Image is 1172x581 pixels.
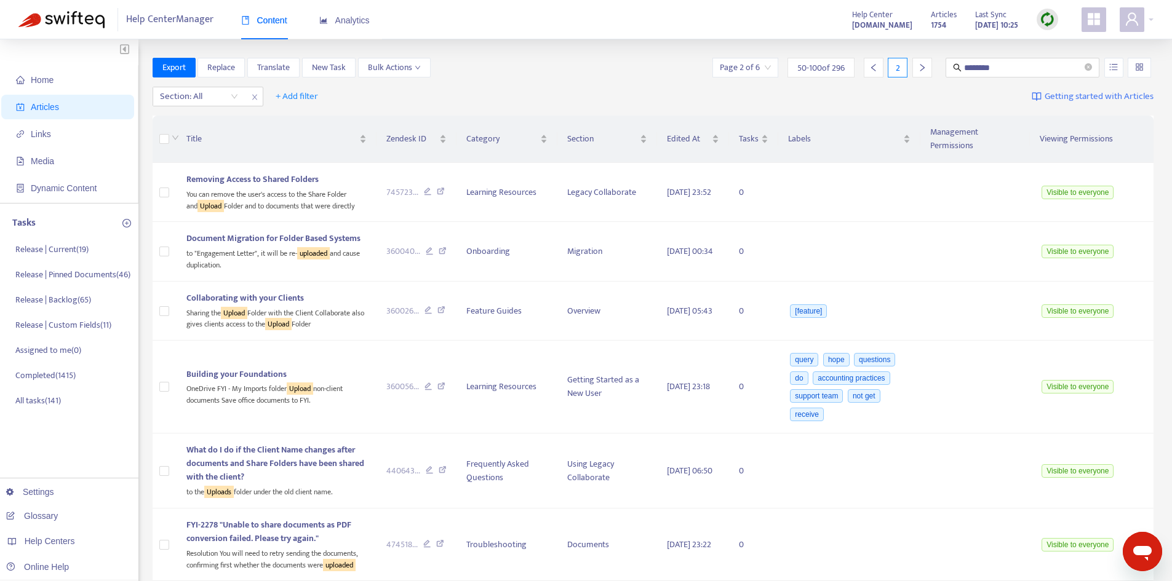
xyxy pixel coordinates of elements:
span: Visible to everyone [1042,245,1114,258]
a: Online Help [6,562,69,572]
span: What do I do if the Client Name changes after documents and Share Folders have been shared with t... [186,443,364,484]
th: Category [456,116,557,163]
td: 0 [729,508,778,581]
span: Articles [31,102,59,112]
span: Category [466,132,538,146]
div: to "Engagement Letter", it will be re- and cause duplication. [186,245,367,271]
button: Bulk Actionsdown [358,58,431,77]
span: Last Sync [975,8,1007,22]
span: Document Migration for Folder Based Systems [186,231,361,245]
td: 0 [729,222,778,281]
span: [DATE] 23:52 [667,185,711,199]
span: Bulk Actions [368,61,421,74]
span: Visible to everyone [1042,304,1114,318]
span: [DATE] 23:18 [667,379,710,393]
td: Using Legacy Collaborate [557,433,657,508]
span: not get [848,389,880,403]
span: Labels [788,132,901,146]
td: Feature Guides [456,282,557,341]
p: Release | Current ( 19 ) [15,243,89,256]
span: Visible to everyone [1042,538,1114,551]
span: Title [186,132,357,146]
th: Zendesk ID [377,116,457,163]
th: Title [177,116,377,163]
span: + Add filter [276,89,318,104]
strong: 1754 [931,18,946,32]
span: book [241,16,250,25]
span: right [918,63,927,72]
button: Export [153,58,196,77]
span: Tasks [739,132,759,146]
span: Visible to everyone [1042,464,1114,478]
p: Release | Pinned Documents ( 46 ) [15,268,130,281]
span: Help Center Manager [126,8,213,31]
sqkw: Upload [287,382,313,395]
button: unordered-list [1104,58,1123,77]
span: Zendesk ID [386,132,437,146]
span: query [790,353,818,366]
sqkw: uploaded [297,247,330,259]
span: Getting started with Articles [1045,90,1154,104]
div: OneDrive FYI - My Imports folder non-client documents Save office documents to FYI. [186,381,367,406]
a: Settings [6,487,54,497]
span: Edited At [667,132,709,146]
span: [feature] [790,304,827,318]
span: FYI-2278 "Unable to share documents as PDF conversion failed. Please try again." [186,518,351,545]
span: close-circle [1085,62,1092,74]
span: down [415,65,421,71]
span: area-chart [319,16,328,25]
td: Frequently Asked Questions [456,433,557,508]
span: appstore [1086,12,1101,26]
span: Analytics [319,15,370,25]
sqkw: uploaded [323,559,356,571]
span: do [790,371,808,385]
td: Learning Resources [456,163,557,222]
sqkw: Upload [221,307,247,319]
div: to the folder under the old client name. [186,484,367,498]
span: Building your Foundations [186,367,287,381]
strong: [DOMAIN_NAME] [852,18,912,32]
span: close-circle [1085,63,1092,71]
div: Resolution You will need to retry sending the documents, confirming first whether the documents were [186,545,367,571]
sqkw: Uploads [204,486,234,498]
span: Help Center [852,8,893,22]
div: Sharing the Folder with the Client Collaborate also gives clients access to the Folder [186,305,367,330]
span: Home [31,75,54,85]
td: Legacy Collaborate [557,163,657,222]
span: Translate [257,61,290,74]
td: Getting Started as a New User [557,341,657,433]
strong: [DATE] 10:25 [975,18,1018,32]
span: support team [790,389,843,403]
span: [DATE] 00:34 [667,244,713,258]
p: All tasks ( 141 ) [15,394,61,407]
th: Tasks [729,116,778,163]
span: Replace [207,61,235,74]
th: Viewing Permissions [1030,116,1154,163]
span: Articles [931,8,957,22]
span: user [1125,12,1139,26]
p: Completed ( 1415 ) [15,369,76,382]
span: 360040 ... [386,245,420,258]
span: 360026 ... [386,304,419,318]
span: Help Centers [25,536,75,546]
span: Section [567,132,637,146]
span: questions [854,353,895,366]
div: You can remove the user's access to the Share Folder and Folder and to documents that were directly [186,186,367,211]
span: account-book [16,103,25,111]
span: link [16,130,25,138]
img: image-link [1032,92,1042,101]
iframe: Button to launch messaging window [1123,532,1162,571]
span: Visible to everyone [1042,186,1114,199]
span: hope [823,353,850,366]
span: Links [31,129,51,139]
span: close [247,90,263,105]
span: home [16,76,25,84]
span: plus-circle [122,219,131,227]
td: 0 [729,341,778,433]
span: Dynamic Content [31,183,97,193]
span: 50 - 100 of 296 [797,61,845,74]
span: Media [31,156,54,166]
button: + Add filter [266,87,327,106]
span: container [16,184,25,192]
td: Migration [557,222,657,281]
